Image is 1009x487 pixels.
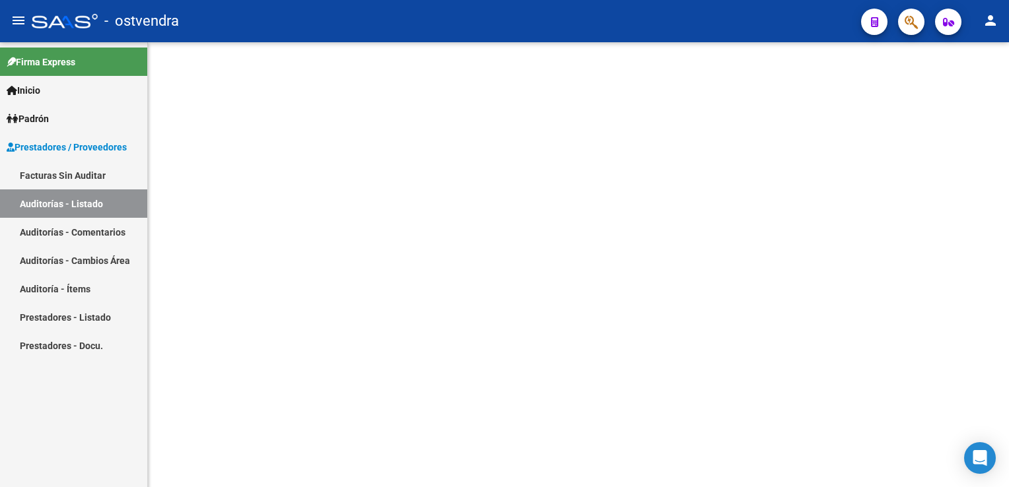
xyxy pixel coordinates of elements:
span: - ostvendra [104,7,179,36]
span: Padrón [7,112,49,126]
span: Firma Express [7,55,75,69]
div: Open Intercom Messenger [964,442,996,474]
mat-icon: person [983,13,998,28]
span: Prestadores / Proveedores [7,140,127,154]
span: Inicio [7,83,40,98]
mat-icon: menu [11,13,26,28]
